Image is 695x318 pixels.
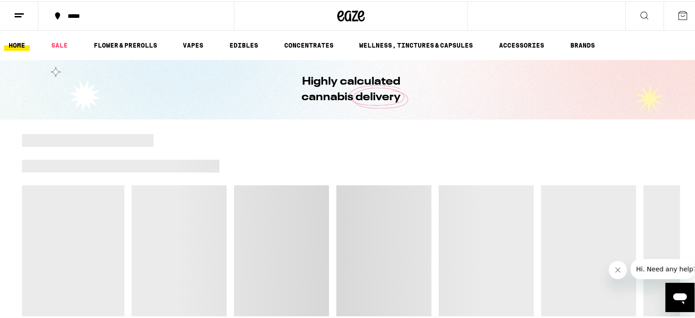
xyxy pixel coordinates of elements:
span: Hi. Need any help? [5,6,66,14]
iframe: Close message [609,259,627,278]
a: FLOWER & PREROLLS [89,38,162,49]
iframe: Button to launch messaging window [665,281,695,311]
a: BRANDS [566,38,600,49]
a: SALE [47,38,72,49]
iframe: Message from company [631,258,695,278]
a: EDIBLES [225,38,263,49]
a: ACCESSORIES [494,38,549,49]
a: HOME [4,38,30,49]
a: WELLNESS, TINCTURES & CAPSULES [355,38,477,49]
h1: Highly calculated cannabis delivery [276,73,426,104]
a: CONCENTRATES [280,38,338,49]
a: VAPES [178,38,208,49]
